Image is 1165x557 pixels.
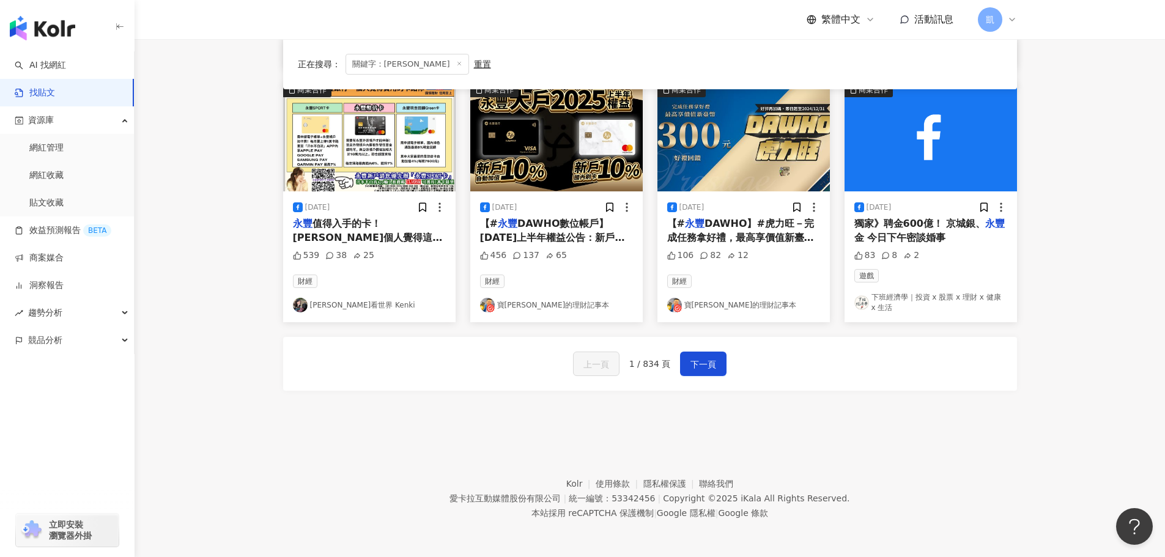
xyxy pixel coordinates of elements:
[29,142,64,154] a: 網紅管理
[15,87,55,99] a: 找貼文
[657,508,716,518] a: Google 隱私權
[480,218,498,229] span: 【#
[15,309,23,317] span: rise
[667,298,682,312] img: KOL Avatar
[325,249,347,262] div: 38
[859,84,888,96] div: 商業合作
[28,326,62,354] span: 競品分析
[498,218,517,229] mark: 永豐
[15,224,111,237] a: 效益預測報告BETA
[854,232,946,243] span: 金 今日下午密談婚事
[480,275,505,288] span: 財經
[293,275,317,288] span: 財經
[512,249,539,262] div: 137
[29,197,64,209] a: 貼文收藏
[881,249,897,262] div: 8
[353,249,374,262] div: 25
[845,83,1017,191] button: 商業合作
[854,269,879,282] span: 遊戲
[293,218,443,298] span: 值得入手的卡！[PERSON_NAME]個人覺得這三張很實用，大部份的人應該都有其中幾張，我雖然有1百多張信用卡，但每月真正在用的卡量不到７張，其中
[854,218,986,229] span: 獨家》聘金600億！ 京城銀、
[470,83,643,191] button: 商業合作
[15,279,64,292] a: 洞察報告
[699,479,733,489] a: 聯絡我們
[298,59,341,69] span: 正在搜尋 ：
[985,218,1005,229] mark: 永豐
[716,508,719,518] span: |
[690,357,716,372] span: 下一頁
[667,275,692,288] span: 財經
[903,249,919,262] div: 2
[657,493,660,503] span: |
[480,298,495,312] img: KOL Avatar
[297,84,327,96] div: 商業合作
[685,218,705,229] mark: 永豐
[654,508,657,518] span: |
[283,83,456,191] img: post-image
[346,54,469,75] span: 關鍵字：[PERSON_NAME]
[986,13,994,26] span: 凱
[480,249,507,262] div: 456
[15,59,66,72] a: searchAI 找網紅
[854,249,876,262] div: 83
[293,249,320,262] div: 539
[531,506,768,520] span: 本站採用 reCAPTCHA 保護機制
[700,249,721,262] div: 82
[667,218,685,229] span: 【#
[293,298,308,312] img: KOL Avatar
[671,84,701,96] div: 商業合作
[667,218,814,284] span: DAWHO】#虎力旺－完成任務拿好禮，最高享價值新臺幣300元好禮回饋！跟團上車最高5,900回饋！(~[DATE]) 現在「#
[480,298,633,312] a: KOL Avatar寶[PERSON_NAME]的理財記事本
[573,352,619,376] button: 上一頁
[657,83,830,191] img: post-image
[563,493,566,503] span: |
[480,218,631,325] span: DAWHO數位帳戶】[DATE]上半年權益公告：新戶享DAWHO多幣Debit卡10%及DAWHO現金回饋卡悠遊自動加值10%回饋！(~[DATE]) >DAWHO數位帳戶[DATE]上半年權益...
[484,84,514,96] div: 商業合作
[20,520,43,540] img: chrome extension
[867,202,892,213] div: [DATE]
[449,493,561,503] div: 愛卡拉互動媒體股份有限公司
[727,249,749,262] div: 12
[667,249,694,262] div: 106
[854,295,869,310] img: KOL Avatar
[305,202,330,213] div: [DATE]
[49,519,92,541] span: 立即安裝 瀏覽器外掛
[28,299,62,326] span: 趨勢分析
[474,59,491,69] div: 重置
[657,83,830,191] button: 商業合作
[283,83,456,191] button: 商業合作
[10,16,75,40] img: logo
[667,298,820,312] a: KOL Avatar寶[PERSON_NAME]的理財記事本
[569,493,655,503] div: 統一編號：53342456
[566,479,596,489] a: Kolr
[741,493,761,503] a: iKala
[663,493,849,503] div: Copyright © 2025 All Rights Reserved.
[679,202,705,213] div: [DATE]
[845,83,1017,191] img: post-image
[854,292,1007,313] a: KOL Avatar下班經濟學｜投資 x 股票 x 理財 x 健康 x 生活
[16,514,119,547] a: chrome extension立即安裝 瀏覽器外掛
[718,508,768,518] a: Google 條款
[643,479,700,489] a: 隱私權保護
[492,202,517,213] div: [DATE]
[28,106,54,134] span: 資源庫
[914,13,953,25] span: 活動訊息
[546,249,567,262] div: 65
[293,298,446,312] a: KOL Avatar[PERSON_NAME]看世界 Kenki
[1116,508,1153,545] iframe: Help Scout Beacon - Open
[15,252,64,264] a: 商案媒合
[596,479,643,489] a: 使用條款
[821,13,860,26] span: 繁體中文
[629,359,671,369] span: 1 / 834 頁
[470,83,643,191] img: post-image
[293,218,313,229] mark: 永豐
[29,169,64,182] a: 網紅收藏
[680,352,727,376] button: 下一頁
